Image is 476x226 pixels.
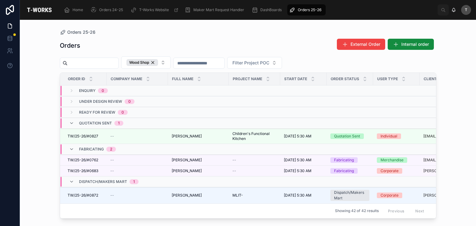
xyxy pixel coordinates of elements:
span: Fabricating [79,147,104,152]
span: [DATE] 5:30 AM [284,134,311,139]
img: App logo [25,5,54,15]
a: [PERSON_NAME] [172,134,225,139]
span: TW/25-26/#0872 [68,193,98,198]
a: Orders 25-26 [60,29,95,35]
div: 0 [102,88,104,93]
a: T-Works Website [129,4,182,15]
div: Fabricating [334,168,354,174]
a: Individual [377,133,416,139]
a: Corporate [377,193,416,198]
span: Company Name [111,76,142,81]
span: [PERSON_NAME] [172,158,202,163]
a: [PERSON_NAME] [172,193,225,198]
a: DashBoards [250,4,286,15]
span: -- [232,158,236,163]
div: 0 [128,99,131,104]
span: [DATE] 5:30 AM [284,193,311,198]
span: Filter Project POC [232,60,269,66]
a: Corporate [377,168,416,174]
span: MLIT- [232,193,243,198]
a: Fabricating [330,157,369,163]
a: [DATE] 5:30 AM [284,134,323,139]
span: -- [110,193,114,198]
span: T-Works Website [139,7,169,12]
span: -- [110,158,114,163]
span: TW/25-26/#0762 [68,158,98,163]
a: Dispatch/Makers Mart [330,190,369,201]
a: -- [110,168,164,173]
button: Internal order [388,39,434,50]
span: Quotation Sent [79,121,112,126]
span: User Type [377,76,398,81]
span: Orders 25-26 [67,29,95,35]
span: Home [73,7,83,12]
div: Fabricating [334,157,354,163]
a: [PERSON_NAME] [172,158,225,163]
span: Start Date [284,76,307,81]
span: Dispatch/Makers Mart [79,179,127,184]
span: Project Name [233,76,262,81]
a: [DATE] 5:30 AM [284,168,323,173]
div: 1 [118,121,120,126]
a: Merchandise [377,157,416,163]
span: Under Design Review [79,99,122,104]
a: -- [110,134,164,139]
a: TW/25-26/#0762 [68,158,103,163]
button: External Order [337,39,385,50]
span: -- [110,168,114,173]
span: Showing 42 of 42 results [335,209,379,214]
a: TW/25-26/#0827 [68,134,103,139]
div: Wood Shop [126,59,158,66]
a: TW/25-26/#0683 [68,168,103,173]
a: [DATE] 5:30 AM [284,193,323,198]
a: Home [62,4,87,15]
span: DashBoards [260,7,282,12]
a: Orders 24-25 [89,4,127,15]
a: MLIT- [232,193,276,198]
a: -- [110,158,164,163]
div: Corporate [381,168,399,174]
a: Orders 25-26 [287,4,326,15]
a: [PERSON_NAME] [172,168,225,173]
span: Client/Employee Email [424,76,470,81]
button: Unselect WOOD_SHOP [126,59,158,66]
a: Maker Mart Request Handler [183,4,249,15]
span: Maker Mart Request Handler [193,7,244,12]
span: TW/25-26/#0683 [68,168,98,173]
span: [DATE] 5:30 AM [284,158,311,163]
span: -- [110,134,114,139]
span: -- [232,168,236,173]
a: -- [232,158,276,163]
button: Select Button [227,57,282,69]
span: Orders 25-26 [298,7,321,12]
button: Select Button [121,56,171,69]
div: Dispatch/Makers Mart [334,190,366,201]
div: 1 [133,179,135,184]
span: Full Name [172,76,193,81]
a: Fabricating [330,168,369,174]
span: External Order [350,41,380,47]
a: -- [232,168,276,173]
span: TW/25-26/#0827 [68,134,98,139]
a: -- [110,193,164,198]
span: [PERSON_NAME] [172,193,202,198]
div: 2 [110,147,112,152]
div: Individual [381,133,397,139]
span: Ready for Review [79,110,115,115]
span: Order Status [331,76,359,81]
span: [PERSON_NAME] [172,168,202,173]
a: Quotation Sent [330,133,369,139]
span: Enquiry [79,88,95,93]
div: Corporate [381,193,399,198]
span: [PERSON_NAME] [172,134,202,139]
span: Order ID [68,76,85,81]
a: TW/25-26/#0872 [68,193,103,198]
span: [DATE] 5:30 AM [284,168,311,173]
div: Merchandise [381,157,403,163]
a: Children's Functional Kitchen [232,131,276,141]
span: Orders 24-25 [99,7,123,12]
a: [DATE] 5:30 AM [284,158,323,163]
span: T [465,7,467,12]
div: Quotation Sent [334,133,360,139]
